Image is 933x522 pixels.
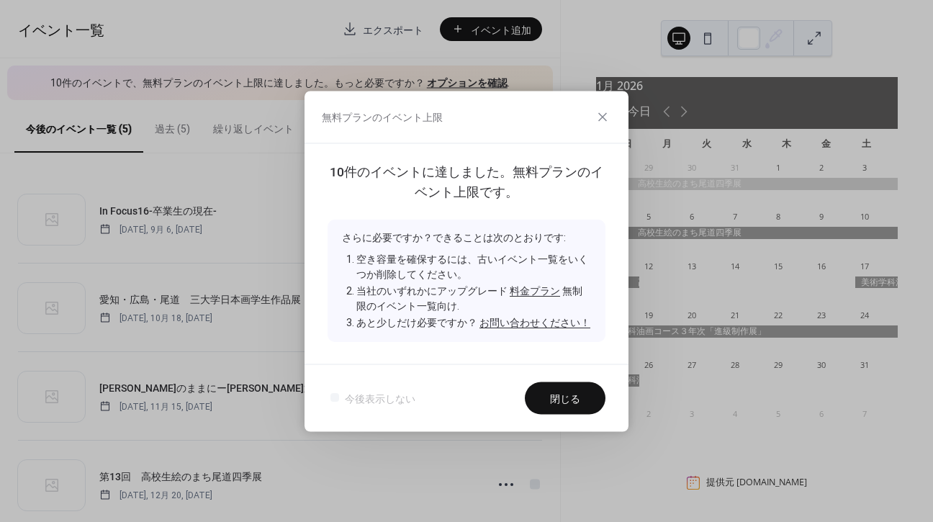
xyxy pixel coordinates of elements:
button: 閉じる [525,382,605,414]
li: 当社のいずれかにアップグレード 無制限のイベント一覧向け. [356,283,591,315]
span: 今後表示しない [345,392,415,407]
a: お問い合わせください！ [479,317,590,328]
a: 料金プラン [510,285,560,297]
span: 閉じる [550,392,580,407]
li: 空き容量を確保するには、古いイベント一覧をいくつか削除してください。 [356,251,591,283]
li: あと少しだけ必要ですか？ [356,315,591,331]
span: 10件のイベントに達しました。無料プランのイベント上限です。 [328,162,605,202]
span: さらに必要ですか？できることは次のとおりです: [328,220,605,342]
span: 無料プランのイベント上限 [322,110,443,125]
